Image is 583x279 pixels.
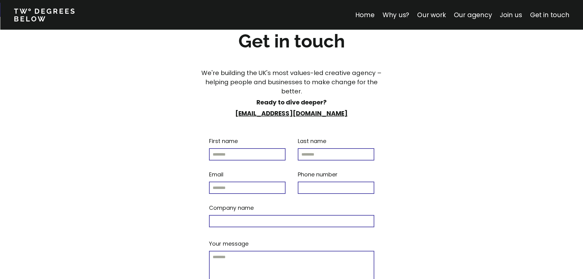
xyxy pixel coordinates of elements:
[235,109,348,118] a: [EMAIL_ADDRESS][DOMAIN_NAME]
[500,10,522,19] a: Join us
[209,239,249,248] p: Your message
[209,137,238,145] p: First name
[209,182,286,194] input: Email
[298,137,326,145] p: Last name
[209,148,286,160] input: First name
[209,170,223,179] p: Email
[196,68,388,96] p: We're building the UK's most values-led creative agency – helping people and businesses to make c...
[530,10,569,19] a: Get in touch
[209,215,374,227] input: Company name
[298,182,374,194] input: Phone number
[298,170,338,179] p: Phone number
[355,10,374,19] a: Home
[417,10,446,19] a: Our work
[256,98,327,107] strong: Ready to dive deeper?
[238,29,345,54] h2: Get in touch
[382,10,409,19] a: Why us?
[209,204,254,212] p: Company name
[298,148,374,160] input: Last name
[454,10,492,19] a: Our agency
